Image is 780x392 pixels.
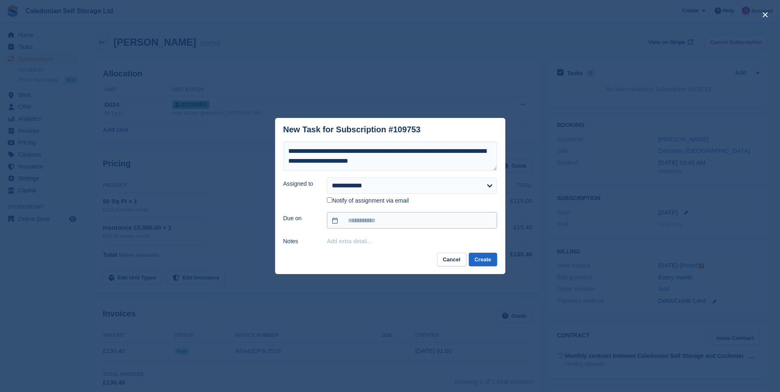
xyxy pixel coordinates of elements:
button: Add extra detail… [327,238,373,244]
button: Cancel [437,253,466,266]
div: New Task for Subscription #109753 [283,125,421,134]
label: Notes [283,237,317,246]
label: Due on [283,214,317,223]
input: Notify of assignment via email [327,197,332,203]
button: close [759,8,772,21]
label: Assigned to [283,180,317,188]
button: Create [469,253,497,266]
label: Notify of assignment via email [327,197,409,205]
